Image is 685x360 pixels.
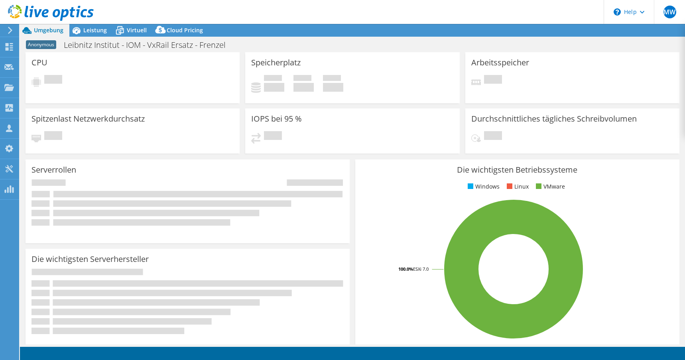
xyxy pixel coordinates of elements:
[323,75,341,83] span: Insgesamt
[484,75,502,86] span: Ausstehend
[127,26,147,34] span: Virtuell
[293,83,314,92] h4: 0 GiB
[26,40,56,49] span: Anonymous
[251,58,301,67] h3: Speicherplatz
[323,83,343,92] h4: 0 GiB
[663,6,676,18] span: MW
[44,131,62,142] span: Ausstehend
[34,26,63,34] span: Umgebung
[534,182,565,191] li: VMware
[471,58,529,67] h3: Arbeitsspeicher
[466,182,500,191] li: Windows
[31,165,76,174] h3: Serverrollen
[167,26,203,34] span: Cloud Pricing
[83,26,107,34] span: Leistung
[44,75,62,86] span: Ausstehend
[413,266,429,272] tspan: ESXi 7.0
[398,266,413,272] tspan: 100.0%
[31,114,145,123] h3: Spitzenlast Netzwerkdurchsatz
[293,75,311,83] span: Verfügbar
[264,83,284,92] h4: 0 GiB
[264,75,282,83] span: Belegt
[614,8,621,16] svg: \n
[60,41,238,49] h1: Leibnitz Institut - IOM - VxRail Ersatz - Frenzel
[484,131,502,142] span: Ausstehend
[264,131,282,142] span: Ausstehend
[505,182,529,191] li: Linux
[251,114,302,123] h3: IOPS bei 95 %
[31,255,149,264] h3: Die wichtigsten Serverhersteller
[361,165,673,174] h3: Die wichtigsten Betriebssysteme
[471,114,637,123] h3: Durchschnittliches tägliches Schreibvolumen
[31,58,47,67] h3: CPU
